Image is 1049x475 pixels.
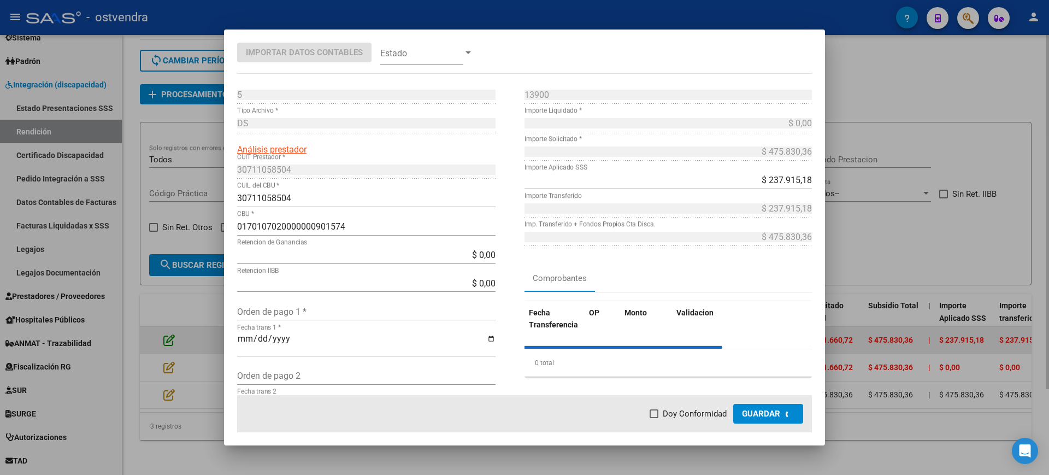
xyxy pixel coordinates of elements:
[237,144,307,155] span: Análisis prestador
[524,349,812,377] div: 0 total
[733,404,803,424] button: Guardar
[529,308,578,330] span: Fecha Transferencia
[672,301,738,337] datatable-header-cell: Validacion
[1012,438,1038,464] div: Open Intercom Messenger
[589,308,599,317] span: OP
[237,43,372,62] button: Importar Datos Contables
[524,301,585,337] datatable-header-cell: Fecha Transferencia
[246,48,363,57] span: Importar Datos Contables
[624,308,647,317] span: Monto
[663,407,727,420] span: Doy Conformidad
[533,272,587,285] div: Comprobantes
[742,409,780,419] span: Guardar
[676,308,714,317] span: Validacion
[620,301,672,337] datatable-header-cell: Monto
[585,301,620,337] datatable-header-cell: OP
